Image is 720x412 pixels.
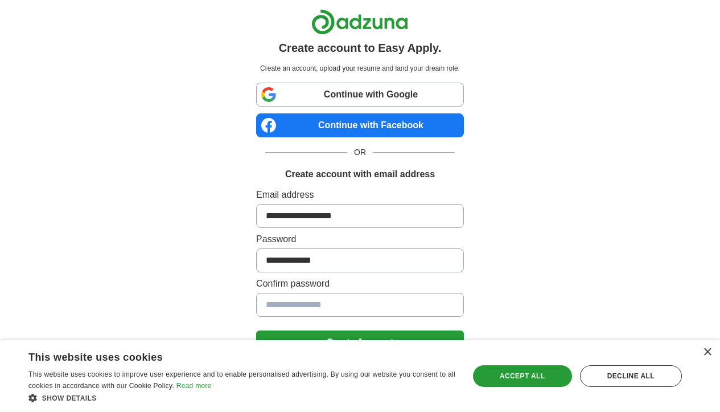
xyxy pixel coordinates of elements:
button: Create Account [256,331,464,354]
span: Show details [42,394,97,402]
p: Create an account, upload your resume and land your dream role. [258,63,462,74]
label: Email address [256,188,464,202]
h1: Create account to Easy Apply. [279,39,442,56]
a: Read more, opens a new window [176,382,212,390]
div: Accept all [473,365,572,387]
div: Decline all [580,365,682,387]
a: Continue with Google [256,83,464,107]
a: Continue with Facebook [256,113,464,137]
div: Show details [28,392,456,403]
span: OR [347,146,373,158]
img: Adzuna logo [311,9,408,35]
div: This website uses cookies [28,347,427,364]
h1: Create account with email address [285,168,435,181]
span: This website uses cookies to improve user experience and to enable personalised advertising. By u... [28,370,455,390]
label: Password [256,232,464,246]
div: Close [703,348,711,357]
label: Confirm password [256,277,464,291]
